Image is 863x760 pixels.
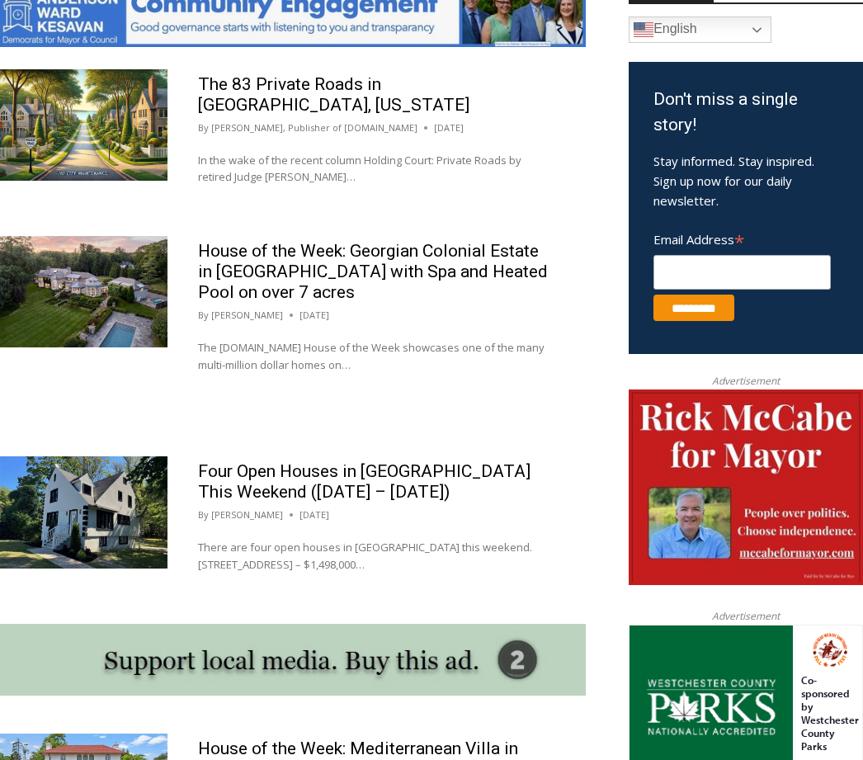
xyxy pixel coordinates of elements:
p: There are four open houses in [GEOGRAPHIC_DATA] this weekend. [STREET_ADDRESS] – $1,498,000… [198,540,555,574]
h3: Don't miss a single story! [653,87,838,139]
time: [DATE] [434,121,464,136]
div: Co-sponsored by Westchester County Parks [172,49,230,135]
span: By [198,309,209,323]
div: 1 [172,139,180,156]
a: [PERSON_NAME] [211,309,283,322]
a: House of the Week: Georgian Colonial Estate in [GEOGRAPHIC_DATA] with Spa and Heated Pool on over... [198,242,548,303]
a: The 83 Private Roads in [GEOGRAPHIC_DATA], [US_STATE] [198,75,469,116]
div: / [184,139,188,156]
p: Stay informed. Stay inspired. Sign up now for our daily newsletter. [653,152,838,211]
time: [DATE] [299,309,329,323]
a: [PERSON_NAME] [211,509,283,522]
a: English [629,17,771,44]
h4: [PERSON_NAME] Read Sanctuary Fall Fest: [DATE] [13,166,206,204]
a: [PERSON_NAME], Publisher of [DOMAIN_NAME] [211,122,417,135]
span: Advertisement [696,374,796,389]
div: Apply Now <> summer and RHS senior internships available [417,1,780,160]
img: s_800_29ca6ca9-f6cc-433c-a631-14f6620ca39b.jpeg [1,1,164,164]
span: By [198,121,209,136]
a: Four Open Houses in [GEOGRAPHIC_DATA] This Weekend ([DATE] – [DATE]) [198,462,531,503]
p: In the wake of the recent column Holding Court: Private Roads by retired Judge [PERSON_NAME]… [198,153,555,187]
img: McCabe for Mayor [629,390,863,586]
label: Email Address [653,224,831,253]
a: Intern @ [DOMAIN_NAME] [397,160,799,205]
a: [PERSON_NAME] Read Sanctuary Fall Fest: [DATE] [1,164,233,205]
span: Advertisement [696,609,796,625]
span: Intern @ [DOMAIN_NAME] [431,164,765,201]
time: [DATE] [299,508,329,523]
span: By [198,508,209,523]
p: The [DOMAIN_NAME] House of the Week showcases one of the many multi-million dollar homes on… [198,340,555,375]
div: 6 [192,139,200,156]
img: en [634,21,653,40]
